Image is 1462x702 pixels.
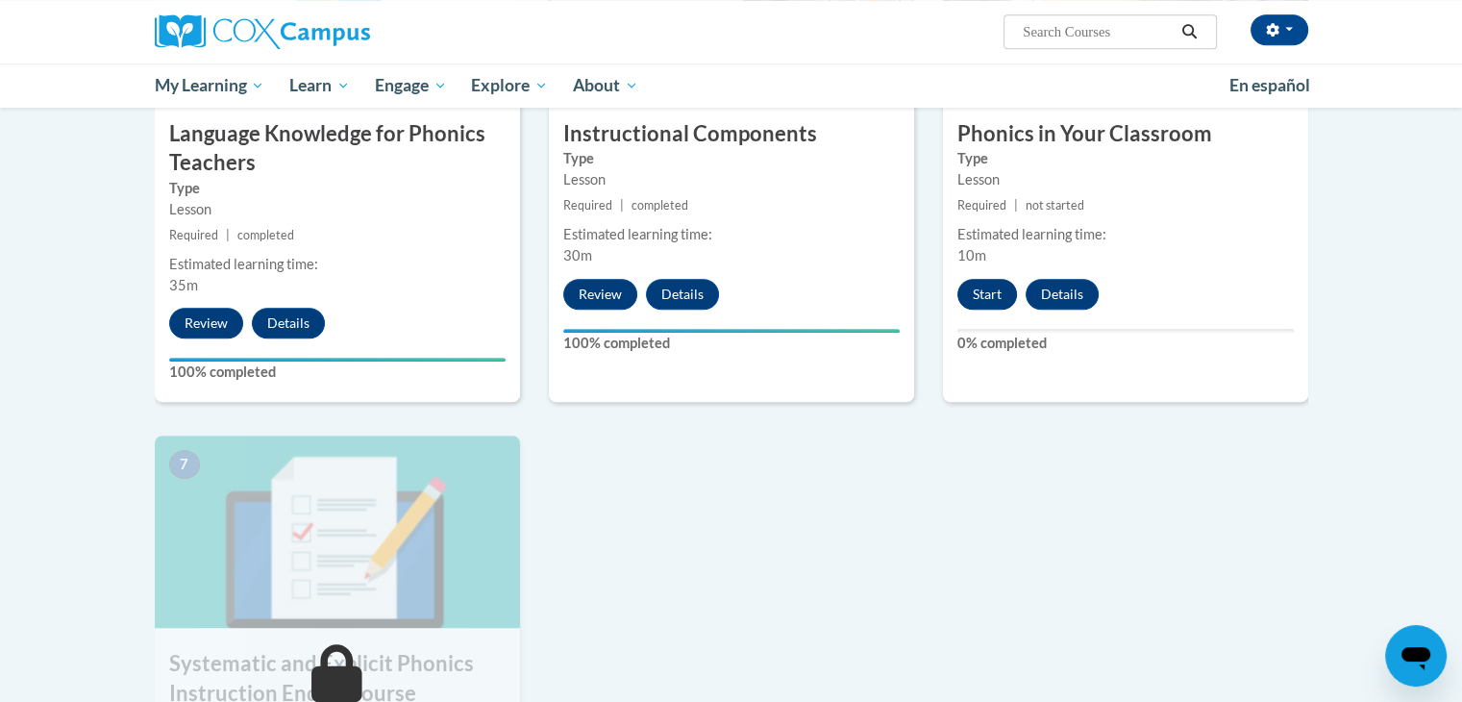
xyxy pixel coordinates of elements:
label: 100% completed [169,362,506,383]
div: Your progress [563,329,900,333]
button: Search [1175,20,1203,43]
span: not started [1026,198,1084,213]
div: Lesson [563,169,900,190]
button: Review [169,308,243,338]
img: Course Image [155,436,520,628]
label: Type [169,178,506,199]
a: Explore [458,63,560,108]
span: completed [237,228,294,242]
span: completed [632,198,688,213]
div: Your progress [169,358,506,362]
button: Review [563,279,637,310]
span: | [1014,198,1018,213]
span: 10m [957,247,986,263]
span: 30m [563,247,592,263]
span: Required [957,198,1006,213]
label: 0% completed [957,333,1294,354]
h3: Language Knowledge for Phonics Teachers [155,119,520,179]
div: Lesson [957,169,1294,190]
span: 7 [169,450,200,479]
div: Lesson [169,199,506,220]
span: About [573,74,638,97]
h3: Phonics in Your Classroom [943,119,1308,149]
img: Cox Campus [155,14,370,49]
a: En español [1217,65,1323,106]
span: Explore [471,74,548,97]
span: Required [169,228,218,242]
span: | [226,228,230,242]
span: Engage [375,74,447,97]
div: Main menu [126,63,1337,108]
a: My Learning [142,63,278,108]
button: Details [646,279,719,310]
span: Required [563,198,612,213]
label: Type [563,148,900,169]
span: | [620,198,624,213]
a: Engage [362,63,459,108]
span: My Learning [154,74,264,97]
iframe: Button to launch messaging window, conversation in progress [1385,625,1447,687]
span: 35m [169,277,198,293]
span: Learn [289,74,350,97]
label: Type [957,148,1294,169]
h3: Instructional Components [549,119,914,149]
button: Details [1026,279,1099,310]
span: En español [1229,75,1310,95]
div: Estimated learning time: [563,224,900,245]
a: Learn [277,63,362,108]
div: Estimated learning time: [957,224,1294,245]
a: Cox Campus [155,14,520,49]
label: 100% completed [563,333,900,354]
div: Estimated learning time: [169,254,506,275]
input: Search Courses [1021,20,1175,43]
button: Account Settings [1251,14,1308,45]
button: Details [252,308,325,338]
a: About [560,63,651,108]
button: Start [957,279,1017,310]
